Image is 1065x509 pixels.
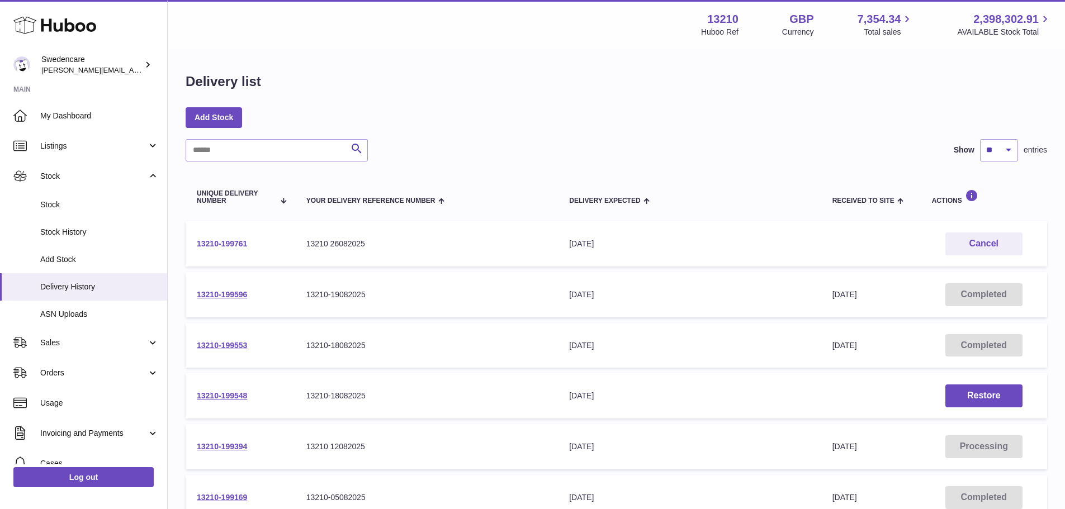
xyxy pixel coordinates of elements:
[832,290,857,299] span: [DATE]
[957,27,1052,37] span: AVAILABLE Stock Total
[306,492,547,503] div: 13210-05082025
[40,111,159,121] span: My Dashboard
[782,27,814,37] div: Currency
[197,341,247,350] a: 13210-199553
[707,12,739,27] strong: 13210
[569,197,640,204] span: Delivery Expected
[569,441,810,452] div: [DATE]
[932,189,1036,204] div: Actions
[306,239,547,249] div: 13210 26082025
[306,340,547,351] div: 13210-18082025
[569,492,810,503] div: [DATE]
[832,197,894,204] span: Received to Site
[41,54,142,75] div: Swedencare
[40,337,147,348] span: Sales
[40,309,159,320] span: ASN Uploads
[957,12,1052,37] a: 2,398,302.91 AVAILABLE Stock Total
[832,493,857,502] span: [DATE]
[945,384,1023,407] button: Restore
[197,239,247,248] a: 13210-199761
[197,442,247,451] a: 13210-199394
[40,227,159,237] span: Stock History
[186,107,242,127] a: Add Stock
[40,368,147,378] span: Orders
[832,442,857,451] span: [DATE]
[13,467,154,487] a: Log out
[197,190,274,204] span: Unique Delivery Number
[858,12,914,37] a: 7,354.34 Total sales
[1024,145,1047,155] span: entries
[569,340,810,351] div: [DATE]
[197,493,247,502] a: 13210-199169
[40,398,159,408] span: Usage
[40,282,159,292] span: Delivery History
[973,12,1039,27] span: 2,398,302.91
[701,27,739,37] div: Huboo Ref
[306,197,436,204] span: Your Delivery Reference Number
[569,239,810,249] div: [DATE]
[40,199,159,210] span: Stock
[954,145,974,155] label: Show
[864,27,913,37] span: Total sales
[13,56,30,73] img: rebecca.fall@swedencare.co.uk
[306,391,547,401] div: 13210-18082025
[569,391,810,401] div: [DATE]
[186,73,261,91] h1: Delivery list
[569,289,810,300] div: [DATE]
[40,254,159,265] span: Add Stock
[945,232,1023,255] button: Cancel
[832,341,857,350] span: [DATE]
[40,171,147,182] span: Stock
[789,12,813,27] strong: GBP
[306,441,547,452] div: 13210 12082025
[858,12,901,27] span: 7,354.34
[40,428,147,439] span: Invoicing and Payments
[40,458,159,469] span: Cases
[197,290,247,299] a: 13210-199596
[40,141,147,151] span: Listings
[41,65,224,74] span: [PERSON_NAME][EMAIL_ADDRESS][DOMAIN_NAME]
[306,289,547,300] div: 13210-19082025
[197,391,247,400] a: 13210-199548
